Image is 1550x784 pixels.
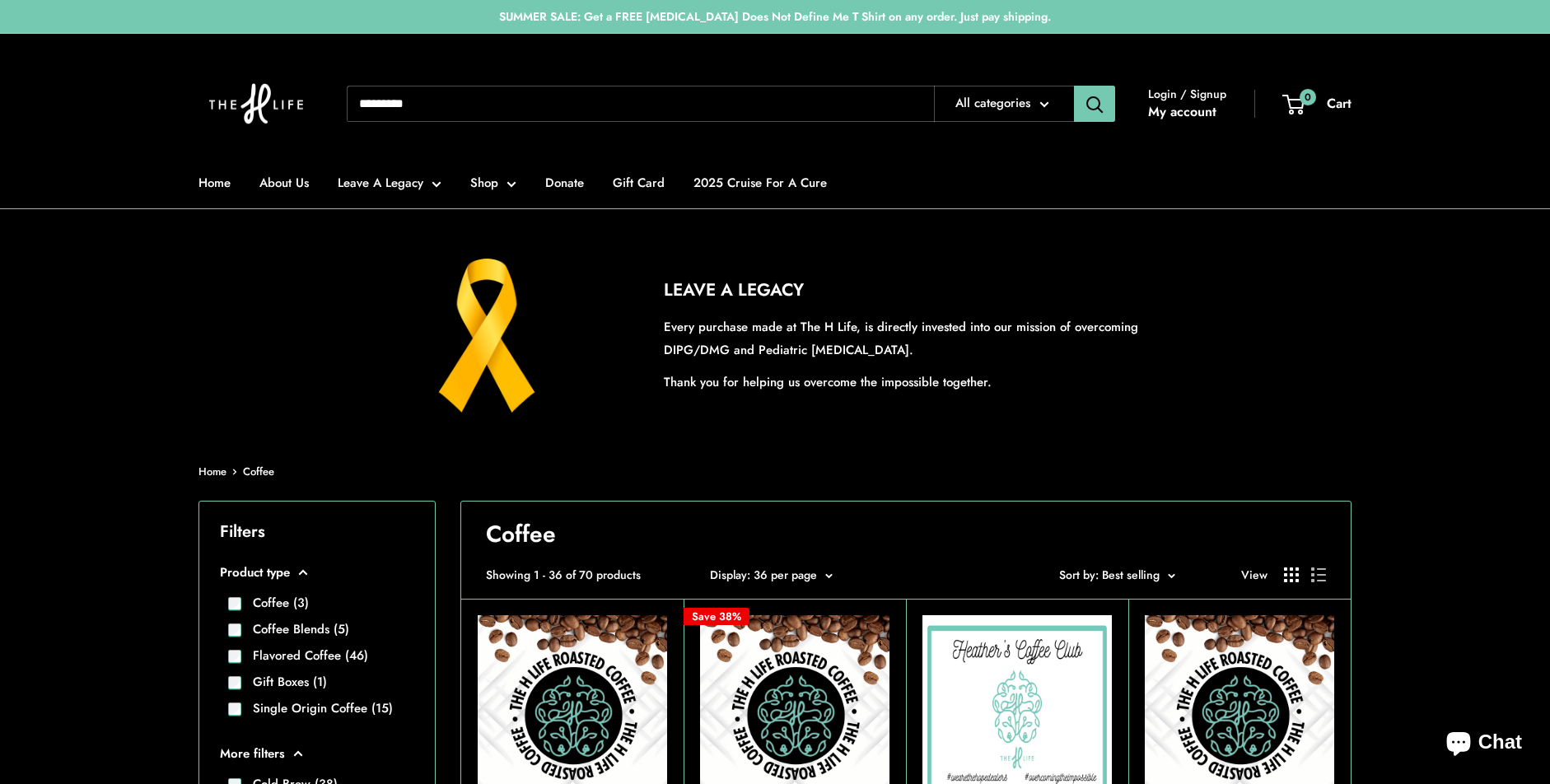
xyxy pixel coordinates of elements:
[1059,564,1175,586] button: Sort by: Best selling
[1074,86,1115,122] button: Search
[1300,88,1316,105] span: 0
[1431,717,1537,771] inbox-online-store-chat: Shopify online store chat
[486,564,641,586] span: Showing 1 - 36 of 70 products
[241,699,393,718] label: Single Origin Coffee (15)
[1311,567,1326,582] button: Display products as list
[259,171,309,194] a: About Us
[243,464,274,479] a: Coffee
[198,171,231,194] a: Home
[198,462,274,482] nav: Breadcrumb
[338,171,441,194] a: Leave A Legacy
[613,171,665,194] a: Gift Card
[545,171,584,194] a: Donate
[1148,100,1216,124] a: My account
[347,86,934,122] input: Search...
[1241,564,1268,586] span: View
[220,516,414,547] p: Filters
[693,171,827,194] a: 2025 Cruise For A Cure
[710,567,817,583] span: Display: 36 per page
[1059,567,1160,583] span: Sort by: Best selling
[684,608,749,625] span: Save 38%
[664,315,1179,362] p: Every purchase made at The H Life, is directly invested into our mission of overcoming DIPG/DMG a...
[241,620,349,639] label: Coffee Blends (5)
[1284,91,1352,116] a: 0 Cart
[241,673,327,692] label: Gift Boxes (1)
[241,594,309,613] label: Coffee (3)
[241,646,368,665] label: Flavored Coffee (46)
[1327,94,1352,113] span: Cart
[486,518,1326,551] h1: Coffee
[470,171,516,194] a: Shop
[198,464,226,479] a: Home
[664,371,1179,394] p: Thank you for helping us overcome the impossible together.
[220,742,414,765] button: More filters
[1148,83,1226,105] span: Login / Signup
[1284,567,1299,582] button: Display products as grid
[220,561,414,584] button: Product type
[664,278,1179,304] h2: LEAVE A LEGACY
[198,50,314,157] img: The H Life
[710,564,833,586] button: Display: 36 per page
